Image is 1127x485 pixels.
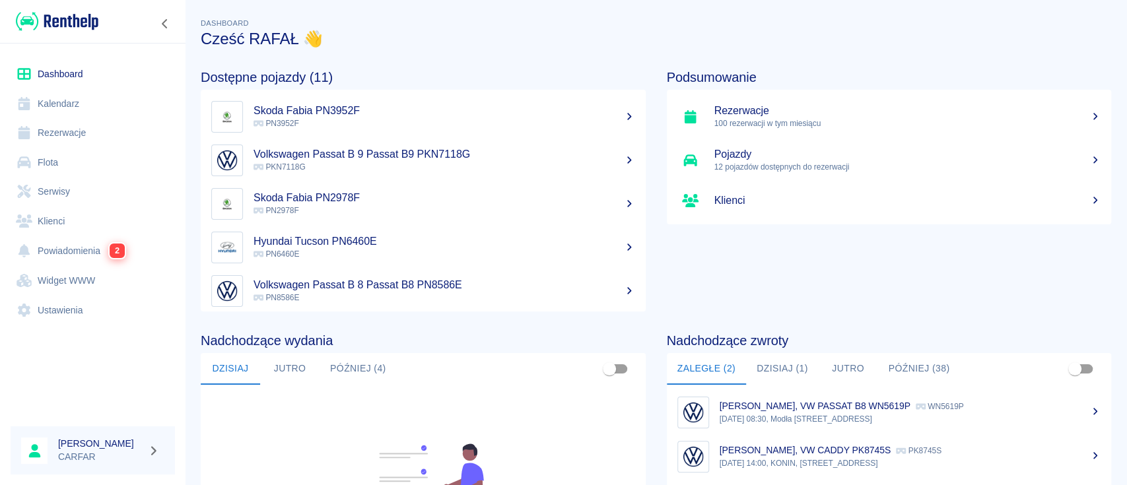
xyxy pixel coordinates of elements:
[720,401,910,411] p: [PERSON_NAME], VW PASSAT B8 WN5619P
[11,118,175,148] a: Rezerwacje
[667,95,1112,139] a: Rezerwacje100 rezerwacji w tym miesiącu
[714,117,1101,129] p: 100 rezerwacji w tym miesiącu
[720,457,1101,469] p: [DATE] 14:00, KONIN, [STREET_ADDRESS]
[11,296,175,325] a: Ustawienia
[201,333,646,348] h4: Nadchodzące wydania
[746,353,819,385] button: Dzisiaj (1)
[155,15,175,32] button: Zwiń nawigację
[201,30,1111,48] h3: Cześć RAFAŁ 👋
[11,89,175,119] a: Kalendarz
[667,139,1112,182] a: Pojazdy12 pojazdów dostępnych do rezerwacji
[254,235,635,248] h5: Hyundai Tucson PN6460E
[254,206,299,215] span: PN2978F
[215,235,240,260] img: Image
[215,104,240,129] img: Image
[201,69,646,85] h4: Dostępne pojazdy (11)
[58,437,143,450] h6: [PERSON_NAME]
[254,119,299,128] span: PN3952F
[720,413,1101,425] p: [DATE] 08:30, Modła [STREET_ADDRESS]
[11,59,175,89] a: Dashboard
[215,148,240,173] img: Image
[254,249,299,259] span: PN6460E
[201,269,646,313] a: ImageVolkswagen Passat B 8 Passat B8 PN8586E PN8586E
[215,191,240,216] img: Image
[201,226,646,269] a: ImageHyundai Tucson PN6460E PN6460E
[667,333,1112,348] h4: Nadchodzące zwroty
[667,390,1112,434] a: Image[PERSON_NAME], VW PASSAT B8 WN5619P WN5619P[DATE] 08:30, Modła [STREET_ADDRESS]
[667,69,1112,85] h4: Podsumowanie
[201,353,260,385] button: Dzisiaj
[681,444,706,469] img: Image
[254,148,635,161] h5: Volkswagen Passat B 9 Passat B9 PKN7118G
[16,11,98,32] img: Renthelp logo
[260,353,320,385] button: Jutro
[667,182,1112,219] a: Klienci
[11,177,175,207] a: Serwisy
[714,148,1101,161] h5: Pojazdy
[254,293,299,302] span: PN8586E
[11,236,175,266] a: Powiadomienia2
[201,182,646,226] a: ImageSkoda Fabia PN2978F PN2978F
[714,104,1101,117] h5: Rezerwacje
[667,434,1112,478] a: Image[PERSON_NAME], VW CADDY PK8745S PK8745S[DATE] 14:00, KONIN, [STREET_ADDRESS]
[215,278,240,304] img: Image
[201,95,646,139] a: ImageSkoda Fabia PN3952F PN3952F
[320,353,397,385] button: Później (4)
[254,278,635,292] h5: Volkswagen Passat B 8 Passat B8 PN8586E
[11,11,98,32] a: Renthelp logo
[667,353,746,385] button: Zaległe (2)
[896,446,941,455] p: PK8745S
[714,194,1101,207] h5: Klienci
[681,400,706,425] img: Image
[11,266,175,296] a: Widget WWW
[254,104,635,117] h5: Skoda Fabia PN3952F
[877,353,960,385] button: Później (38)
[597,356,622,381] span: Pokaż przypisane tylko do mnie
[714,161,1101,173] p: 12 pojazdów dostępnych do rezerwacji
[110,243,125,258] span: 2
[254,162,306,172] span: PKN7118G
[720,445,891,455] p: [PERSON_NAME], VW CADDY PK8745S
[201,139,646,182] a: ImageVolkswagen Passat B 9 Passat B9 PKN7118G PKN7118G
[916,402,964,411] p: WN5619P
[11,207,175,236] a: Klienci
[818,353,877,385] button: Jutro
[201,19,249,27] span: Dashboard
[1062,356,1087,381] span: Pokaż przypisane tylko do mnie
[11,148,175,178] a: Flota
[254,191,635,205] h5: Skoda Fabia PN2978F
[58,450,143,464] p: CARFAR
